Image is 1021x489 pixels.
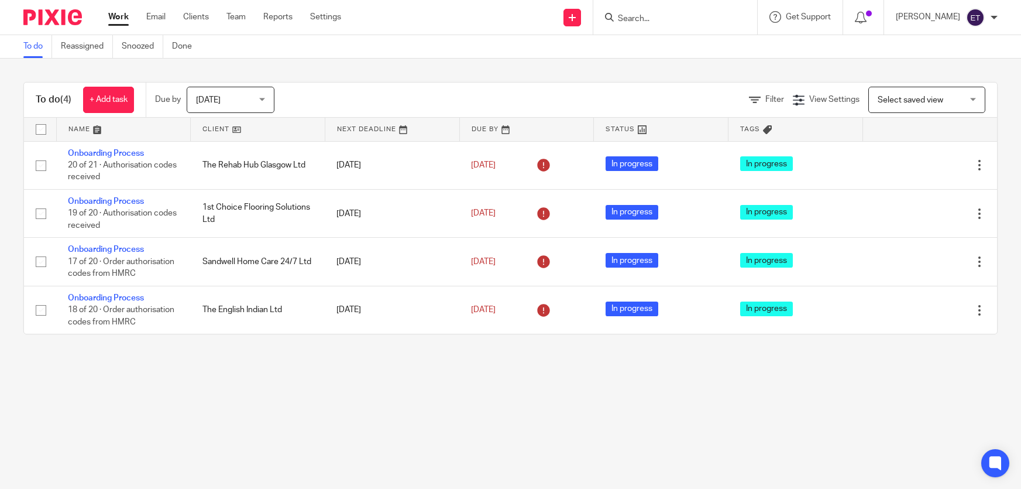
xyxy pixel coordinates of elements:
a: Reports [263,11,293,23]
span: Filter [765,95,784,104]
a: To do [23,35,52,58]
span: [DATE] [471,161,496,169]
p: [PERSON_NAME] [896,11,960,23]
a: Onboarding Process [68,149,144,158]
a: Settings [310,11,341,23]
a: Reassigned [61,35,113,58]
a: Snoozed [122,35,163,58]
a: Work [108,11,129,23]
span: [DATE] [471,306,496,314]
span: In progress [606,205,658,220]
span: (4) [60,95,71,104]
a: Done [172,35,201,58]
a: Clients [183,11,209,23]
h1: To do [36,94,71,106]
a: Team [226,11,246,23]
span: In progress [740,205,793,220]
span: In progress [740,302,793,316]
td: [DATE] [325,238,459,286]
a: + Add task [83,87,134,113]
span: 20 of 21 · Authorisation codes received [68,161,177,182]
td: The Rehab Hub Glasgow Ltd [191,141,325,189]
span: 17 of 20 · Order authorisation codes from HMRC [68,258,174,278]
img: svg%3E [966,8,985,27]
span: In progress [740,253,793,268]
span: [DATE] [471,210,496,218]
span: [DATE] [196,96,221,104]
img: Pixie [23,9,82,25]
td: Sandwell Home Care 24/7 Ltd [191,238,325,286]
span: In progress [740,156,793,171]
span: In progress [606,302,658,316]
span: In progress [606,156,658,171]
input: Search [617,14,722,25]
a: Onboarding Process [68,197,144,206]
p: Due by [155,94,181,105]
td: 1st Choice Flooring Solutions Ltd [191,189,325,237]
td: [DATE] [325,189,459,237]
span: View Settings [809,95,860,104]
td: [DATE] [325,141,459,189]
span: [DATE] [471,258,496,266]
a: Onboarding Process [68,245,144,254]
td: [DATE] [325,286,459,334]
td: The English Indian Ltd [191,286,325,334]
a: Onboarding Process [68,294,144,302]
span: In progress [606,253,658,268]
a: Email [146,11,166,23]
span: Get Support [786,13,831,21]
span: 19 of 20 · Authorisation codes received [68,210,177,230]
span: 18 of 20 · Order authorisation codes from HMRC [68,306,174,326]
span: Tags [740,126,760,132]
span: Select saved view [878,96,943,104]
